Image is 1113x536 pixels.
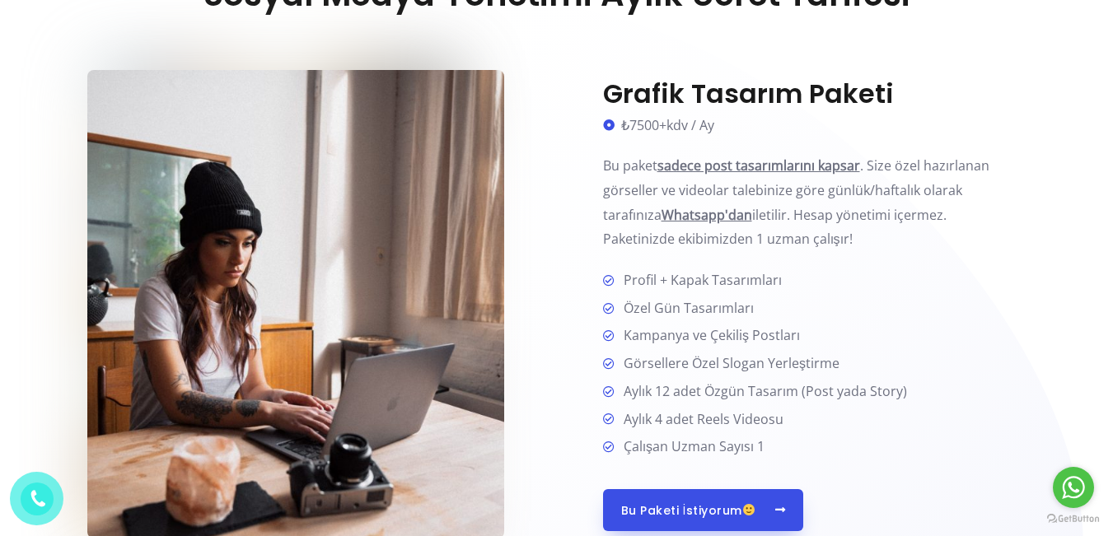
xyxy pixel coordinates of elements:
b: Whatsapp'dan [662,206,752,224]
span: Bu Paketi İstiyorum [621,504,755,516]
span: Çalışan Uzman Sayısı 1 [617,435,765,459]
span: Görsellere Özel Slogan Yerleştirme [617,352,839,376]
img: 🙂 [743,504,755,515]
img: phone.png [25,487,49,511]
a: Go to GetButton.io website [1047,514,1100,524]
h3: Grafik Tasarım Paketi [603,78,1026,110]
b: sadece post tasarımlarını kapsar [657,156,860,175]
span: Aylık 12 adet Özgün Tasarım (Post yada Story) [617,380,907,404]
span: Özel Gün Tasarımları [617,296,754,321]
span: Profil + Kapak Tasarımları [617,268,782,293]
a: Go to whatsapp [1053,467,1094,508]
a: Bu Paketi İstiyorum🙂 [603,489,804,531]
p: Bu paket . Size özel hazırlanan görseller ve videolar talebinize göre günlük/haftalık olarak tara... [603,154,1026,252]
span: Kampanya ve Çekiliş Postları [617,324,800,348]
span: Aylık 4 adet Reels Videosu [617,408,783,432]
span: ₺7500+kdv / Ay [617,114,714,138]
